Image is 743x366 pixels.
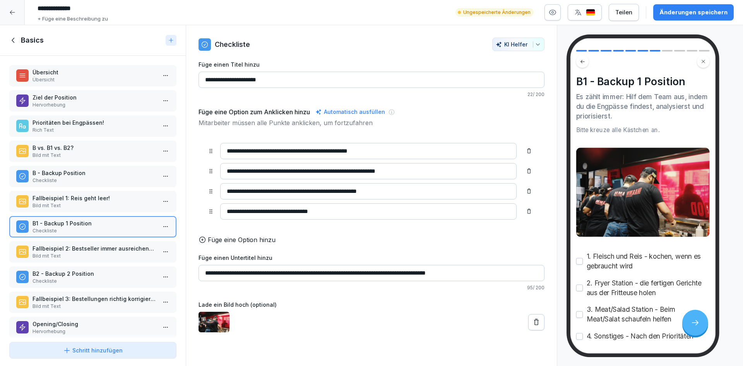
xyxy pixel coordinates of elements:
p: B vs. B1 vs. B2? [33,144,156,152]
p: Hervorhebung [33,328,156,335]
p: Prioritäten bei Engpässen! [33,119,156,127]
p: Checkliste [215,39,250,50]
label: Lade ein Bild hoch (optional) [199,301,544,309]
div: Ziel der PositionHervorhebung [9,90,176,112]
div: Prioritäten bei Engpässen!Rich Text [9,115,176,137]
div: Änderungen speichern [659,8,728,17]
p: Füge eine Option hinzu [208,235,276,244]
button: KI Helfer [492,38,544,51]
div: Schritt hinzufügen [63,346,123,354]
p: Bild mit Text [33,202,156,209]
p: Checkliste [33,278,156,285]
p: Checkliste [33,177,156,184]
p: Bild mit Text [33,303,156,310]
p: Fallbeispiel 2: Bestseller immer ausreichend zubereiten [33,244,156,253]
p: Checkliste [33,227,156,234]
p: 2. Fryer Station - die fertigen Gerichte aus der Fritteuse holen [587,278,710,297]
div: Fallbeispiel 2: Bestseller immer ausreichend zubereitenBild mit Text [9,241,176,263]
p: 1. Fleisch und Reis - kochen, wenn es gebraucht wird [587,251,710,271]
div: B2 - Backup 2 PositionCheckliste [9,266,176,288]
p: 22 / 200 [199,91,544,98]
div: Automatisch ausfüllen [314,107,387,117]
p: Hervorhebung [33,101,156,108]
h4: B1 - Backup 1 Position [576,75,710,88]
button: Teilen [609,4,639,21]
div: B - Backup PositionCheckliste [9,166,176,187]
div: Teilen [615,8,632,17]
div: Opening/ClosingHervorhebung [9,317,176,338]
label: Füge einen Titel hinzu [199,60,544,69]
p: Es zählt immer: Hilf dem Team aus, indem du die Engpässe findest, analysierst und priorisierst. [576,92,710,121]
p: B - Backup Position [33,169,156,177]
p: Bild mit Text [33,152,156,159]
div: Fallbeispiel 1: Reis geht leer!Bild mit Text [9,191,176,212]
p: Ziel der Position [33,93,156,101]
p: Bild mit Text [33,253,156,259]
div: Bitte kreuze alle Kästchen an. [576,125,710,134]
p: Übersicht [33,76,156,83]
img: h7asl3gy0dkm7qbp2lu9bgwk.png [576,148,710,237]
p: Fallbeispiel 3: Bestellungen richtig korrigieren [33,295,156,303]
p: Rich Text [33,127,156,134]
p: Übersicht [33,68,156,76]
p: Mitarbeiter müssen alle Punkte anklicken, um fortzufahren [199,118,544,127]
img: de.svg [586,9,595,16]
label: Füge einen Untertitel hinzu [199,254,544,262]
p: 95 / 200 [199,284,544,291]
p: Opening/Closing [33,320,156,328]
p: B2 - Backup 2 Position [33,270,156,278]
p: Ungespeicherte Änderungen [463,9,531,16]
div: ÜbersichtÜbersicht [9,65,176,86]
h5: Füge eine Option zum Anklicken hinzu [199,107,310,117]
h1: Basics [21,36,44,45]
div: B vs. B1 vs. B2?Bild mit Text [9,141,176,162]
div: KI Helfer [496,41,541,48]
button: Änderungen speichern [653,4,734,21]
p: Fallbeispiel 1: Reis geht leer! [33,194,156,202]
div: Fallbeispiel 3: Bestellungen richtig korrigierenBild mit Text [9,292,176,313]
p: 4. Sonstiges - Nach den Prioritäten [587,332,693,341]
div: B1 - Backup 1 PositionCheckliste [9,216,176,237]
img: h7asl3gy0dkm7qbp2lu9bgwk.png [199,312,229,332]
p: + Füge eine Beschreibung zu [38,15,108,23]
button: Schritt hinzufügen [9,342,176,359]
p: 3. Meat/Salad Station - Beim Meat/Salat schaufeln helfen [587,305,710,324]
p: B1 - Backup 1 Position [33,219,156,227]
